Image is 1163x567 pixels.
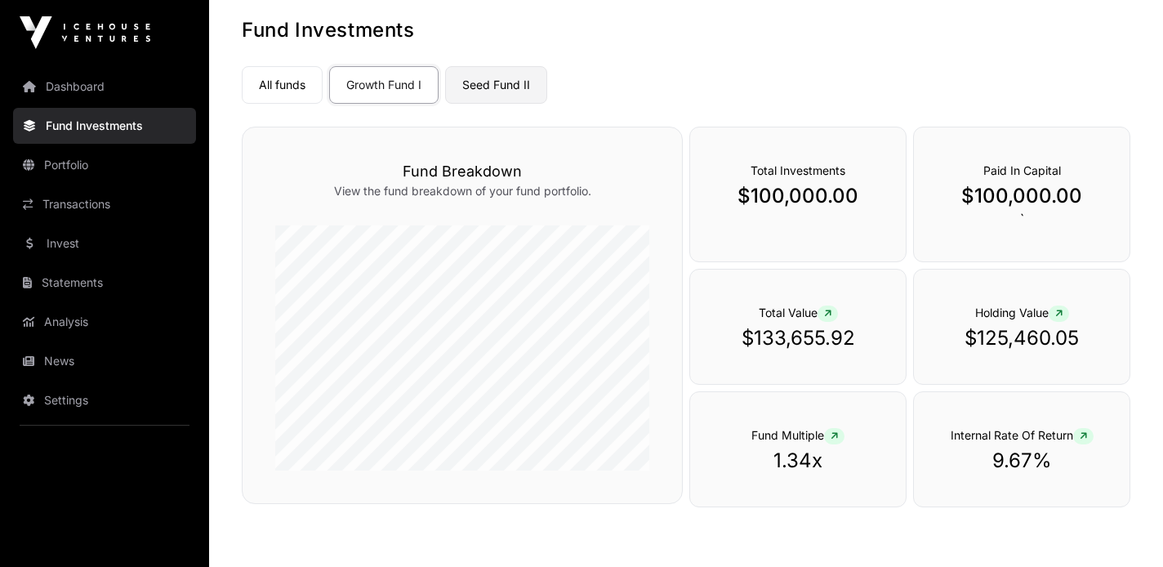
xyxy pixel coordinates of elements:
[13,304,196,340] a: Analysis
[975,306,1069,319] span: Holding Value
[723,325,873,351] p: $133,655.92
[951,428,1094,442] span: Internal Rate Of Return
[13,147,196,183] a: Portfolio
[947,325,1097,351] p: $125,460.05
[13,186,196,222] a: Transactions
[751,163,845,177] span: Total Investments
[13,265,196,301] a: Statements
[13,69,196,105] a: Dashboard
[275,183,649,199] p: View the fund breakdown of your fund portfolio.
[13,225,196,261] a: Invest
[242,17,1130,43] h1: Fund Investments
[751,428,844,442] span: Fund Multiple
[947,183,1097,209] p: $100,000.00
[723,183,873,209] p: $100,000.00
[947,448,1097,474] p: 9.67%
[1081,489,1163,567] iframe: Chat Widget
[445,66,547,104] a: Seed Fund II
[13,108,196,144] a: Fund Investments
[983,163,1061,177] span: Paid In Capital
[329,66,439,104] a: Growth Fund I
[13,343,196,379] a: News
[242,66,323,104] a: All funds
[723,448,873,474] p: 1.34x
[759,306,838,319] span: Total Value
[20,16,150,49] img: Icehouse Ventures Logo
[275,160,649,183] h3: Fund Breakdown
[913,127,1130,262] div: `
[13,382,196,418] a: Settings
